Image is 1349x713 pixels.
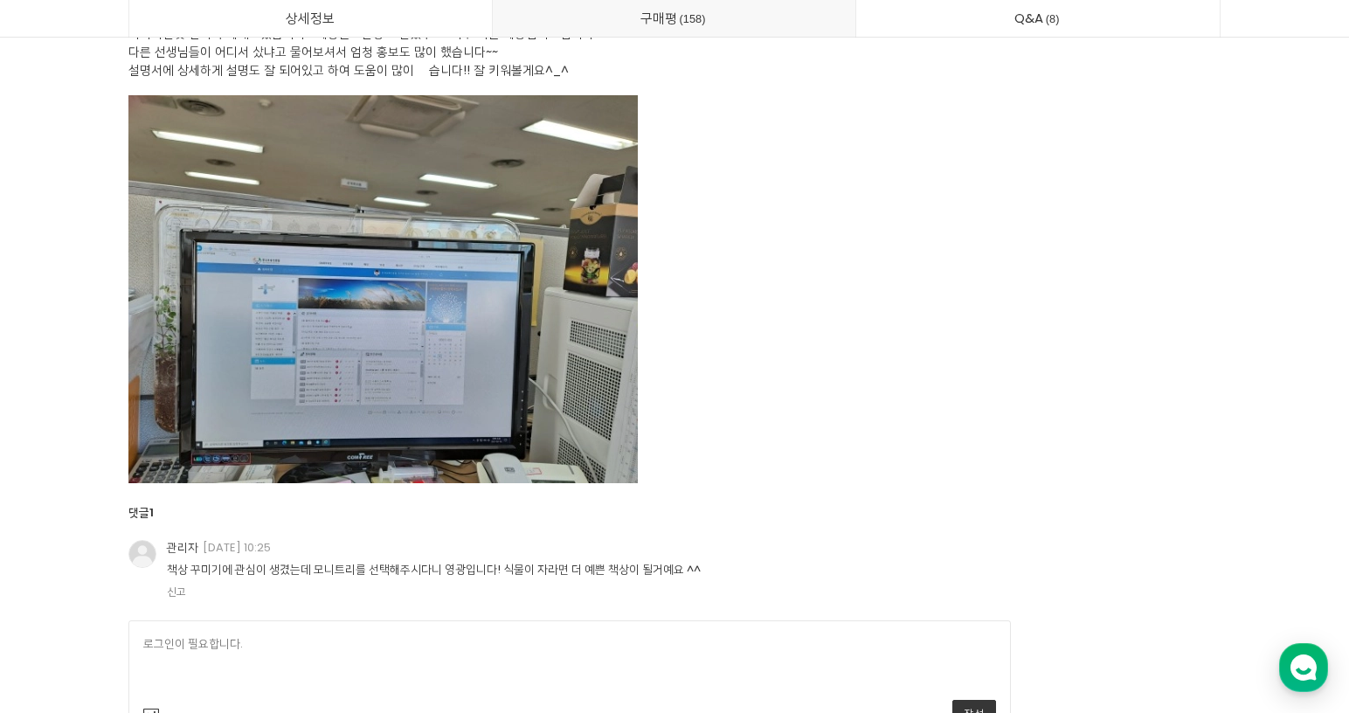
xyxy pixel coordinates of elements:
[225,554,336,598] a: 설정
[270,580,291,594] span: 설정
[1043,10,1062,28] span: 8
[677,10,709,28] span: 158
[128,504,149,521] strong: 댓글
[167,585,186,599] a: 신고
[203,539,271,556] span: [DATE] 10:25
[149,504,154,521] span: 1
[160,581,181,595] span: 대화
[55,580,66,594] span: 홈
[128,6,740,80] span: 최근에 사무실을 다른건물로 이전해서 책상꾸미기에 엄청 관심이 많아졌는데요~ 인스타그램 보다가 너무 좋은 아이디어인것 같아 구매해보았습니다!! 배송은 2일정도 걸렸구요! 아주 ...
[115,554,225,598] a: 대화
[128,540,156,568] img: default_profile.png
[5,554,115,598] a: 홈
[167,540,271,556] div: 관리자
[167,562,1011,578] div: 책상 꾸미기에 관심이 생겼는데 모니트리를 선택해주시다니 영광입니다! 식물이 자라면 더 예쁜 책상이 될거예요 ^^
[128,95,638,483] img: 842c4c0f6b0e6.png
